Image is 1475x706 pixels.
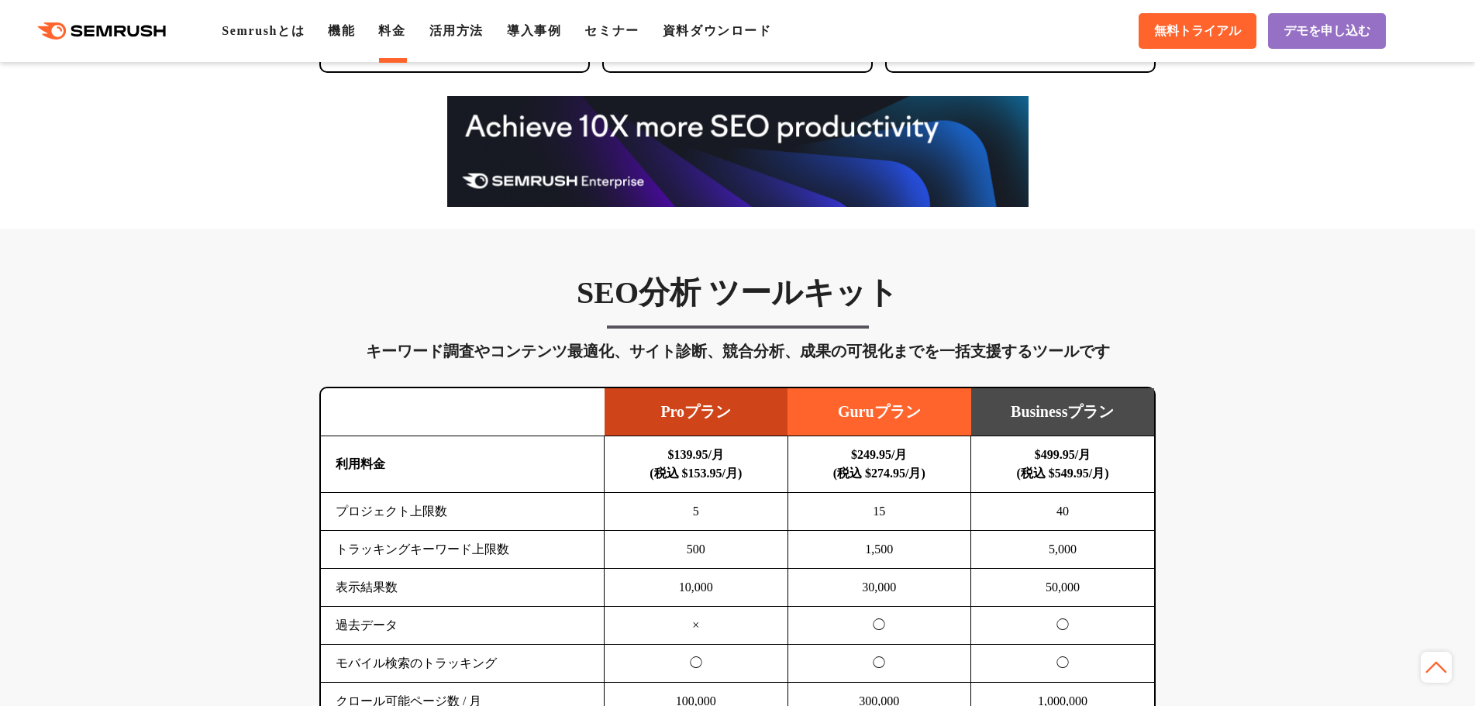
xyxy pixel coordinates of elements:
td: ◯ [787,607,971,645]
b: $139.95/月 (税込 $153.95/月) [650,448,742,480]
span: デモを申し込む [1284,23,1370,40]
td: Businessプラン [971,388,1155,436]
td: ◯ [971,645,1155,683]
b: 利用料金 [336,457,385,470]
td: 30,000 [787,569,971,607]
a: セミナー [584,24,639,37]
span: 無料トライアル [1154,23,1241,40]
td: 10,000 [605,569,788,607]
a: 活用方法 [429,24,484,37]
td: ◯ [605,645,788,683]
td: トラッキングキーワード上限数 [321,531,605,569]
td: 50,000 [971,569,1155,607]
td: 500 [605,531,788,569]
b: $499.95/月 (税込 $549.95/月) [1016,448,1108,480]
td: 5 [605,493,788,531]
b: $249.95/月 (税込 $274.95/月) [833,448,925,480]
td: 15 [787,493,971,531]
a: デモを申し込む [1268,13,1386,49]
td: 過去データ [321,607,605,645]
h3: SEO分析 ツールキット [319,274,1156,312]
td: 40 [971,493,1155,531]
a: 機能 [328,24,355,37]
a: 料金 [378,24,405,37]
td: ◯ [787,645,971,683]
a: 無料トライアル [1139,13,1256,49]
td: ◯ [971,607,1155,645]
a: Semrushとは [222,24,305,37]
td: 5,000 [971,531,1155,569]
td: Guruプラン [787,388,971,436]
td: モバイル検索のトラッキング [321,645,605,683]
td: 1,500 [787,531,971,569]
a: 導入事例 [507,24,561,37]
td: × [605,607,788,645]
div: キーワード調査やコンテンツ最適化、サイト診断、競合分析、成果の可視化までを一括支援するツールです [319,339,1156,363]
a: 資料ダウンロード [663,24,772,37]
td: 表示結果数 [321,569,605,607]
td: プロジェクト上限数 [321,493,605,531]
td: Proプラン [605,388,788,436]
